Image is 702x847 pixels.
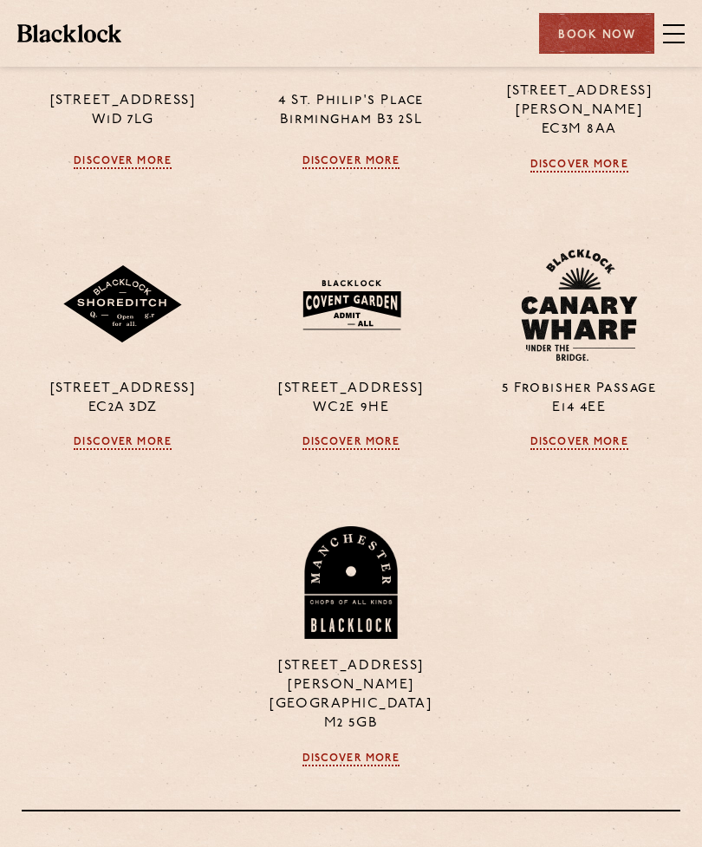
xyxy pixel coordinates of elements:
a: Discover More [530,436,628,450]
a: Discover More [302,436,400,450]
div: Book Now [539,13,654,54]
p: [STREET_ADDRESS] WC2E 9HE [250,379,452,417]
img: Shoreditch-stamp-v2-default.svg [62,265,184,344]
a: Discover More [302,753,400,766]
p: 5 Frobisher Passage E14 4EE [478,379,680,417]
p: 4 St. Philip's Place Birmingham B3 2SL [250,91,452,129]
a: Discover More [74,436,172,450]
a: Discover More [74,155,172,169]
img: BLA_1470_CoventGarden_Website_Solid.svg [290,272,412,338]
img: BL_CW_Logo_Website.svg [521,249,637,362]
a: Discover More [530,159,628,173]
p: [STREET_ADDRESS] EC2A 3DZ [22,379,224,417]
img: BL_Textured_Logo-footer-cropped.svg [17,24,121,42]
p: [STREET_ADDRESS][PERSON_NAME] EC3M 8AA [478,81,680,139]
a: Discover More [302,155,400,169]
p: [STREET_ADDRESS][PERSON_NAME] [GEOGRAPHIC_DATA] M2 5GB [250,656,452,733]
img: BL_Manchester_Logo-bleed.png [302,526,400,639]
p: [STREET_ADDRESS] W1D 7LG [22,91,224,129]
